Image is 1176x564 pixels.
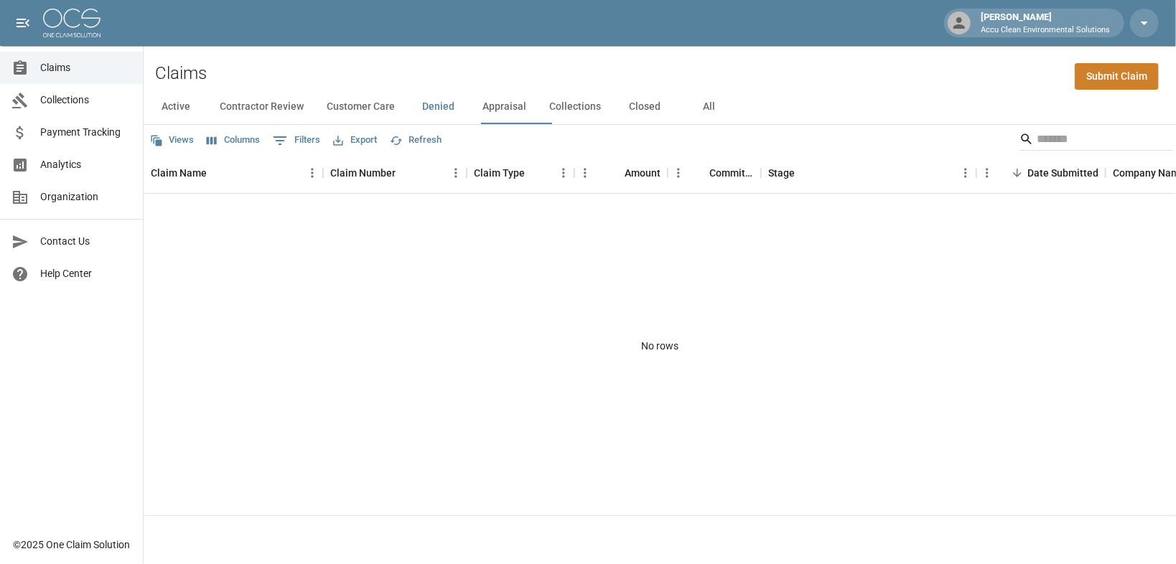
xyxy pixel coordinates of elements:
[40,266,131,281] span: Help Center
[768,153,795,193] div: Stage
[761,153,976,193] div: Stage
[269,129,324,152] button: Show filters
[612,90,677,124] button: Closed
[155,63,207,84] h2: Claims
[553,162,574,184] button: Menu
[795,163,815,183] button: Sort
[144,194,1176,499] div: No rows
[445,162,467,184] button: Menu
[40,60,131,75] span: Claims
[525,163,545,183] button: Sort
[689,163,709,183] button: Sort
[386,129,445,151] button: Refresh
[976,162,998,184] button: Menu
[1075,63,1159,90] a: Submit Claim
[1019,128,1173,154] div: Search
[396,163,416,183] button: Sort
[144,90,1176,124] div: dynamic tabs
[471,90,538,124] button: Appraisal
[330,129,381,151] button: Export
[43,9,101,37] img: ocs-logo-white-transparent.png
[207,163,227,183] button: Sort
[668,153,761,193] div: Committed Amount
[605,163,625,183] button: Sort
[406,90,471,124] button: Denied
[40,125,131,140] span: Payment Tracking
[975,10,1116,36] div: [PERSON_NAME]
[13,537,130,552] div: © 2025 One Claim Solution
[144,90,208,124] button: Active
[323,153,467,193] div: Claim Number
[203,129,263,151] button: Select columns
[315,90,406,124] button: Customer Care
[1007,163,1027,183] button: Sort
[144,153,323,193] div: Claim Name
[151,153,207,193] div: Claim Name
[574,162,596,184] button: Menu
[981,24,1110,37] p: Accu Clean Environmental Solutions
[302,162,323,184] button: Menu
[625,153,661,193] div: Amount
[474,153,525,193] div: Claim Type
[146,129,197,151] button: Views
[40,234,131,249] span: Contact Us
[955,162,976,184] button: Menu
[976,153,1106,193] div: Date Submitted
[40,189,131,205] span: Organization
[709,153,754,193] div: Committed Amount
[574,153,668,193] div: Amount
[677,90,742,124] button: All
[538,90,612,124] button: Collections
[467,153,574,193] div: Claim Type
[9,9,37,37] button: open drawer
[40,157,131,172] span: Analytics
[330,153,396,193] div: Claim Number
[668,162,689,184] button: Menu
[1027,153,1098,193] div: Date Submitted
[208,90,315,124] button: Contractor Review
[40,93,131,108] span: Collections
